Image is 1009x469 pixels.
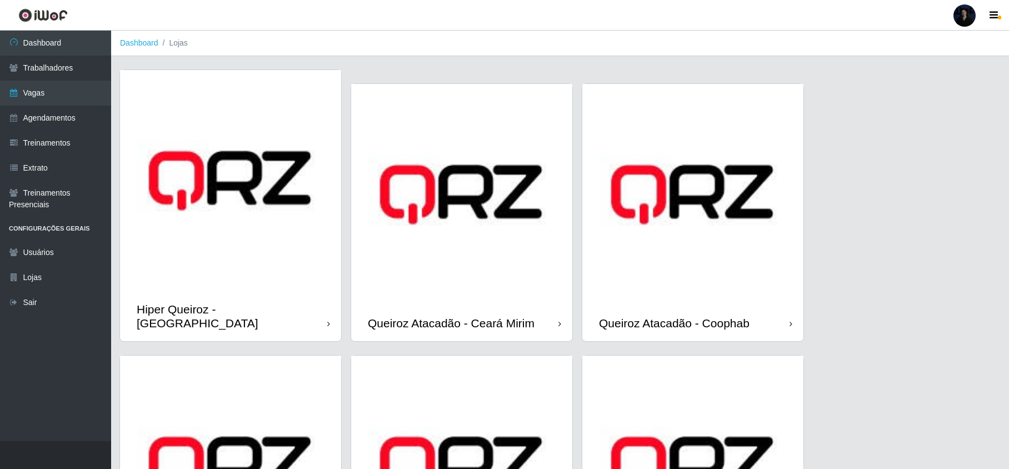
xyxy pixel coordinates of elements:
[111,31,1009,56] nav: breadcrumb
[582,84,803,341] a: Queiroz Atacadão - Coophab
[120,70,341,341] a: Hiper Queiroz - [GEOGRAPHIC_DATA]
[120,70,341,291] img: cardImg
[158,37,188,49] li: Lojas
[137,302,327,330] div: Hiper Queiroz - [GEOGRAPHIC_DATA]
[599,316,750,330] div: Queiroz Atacadão - Coophab
[582,84,803,305] img: cardImg
[368,316,535,330] div: Queiroz Atacadão - Ceará Mirim
[120,38,158,47] a: Dashboard
[351,84,572,341] a: Queiroz Atacadão - Ceará Mirim
[351,84,572,305] img: cardImg
[18,8,68,22] img: CoreUI Logo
